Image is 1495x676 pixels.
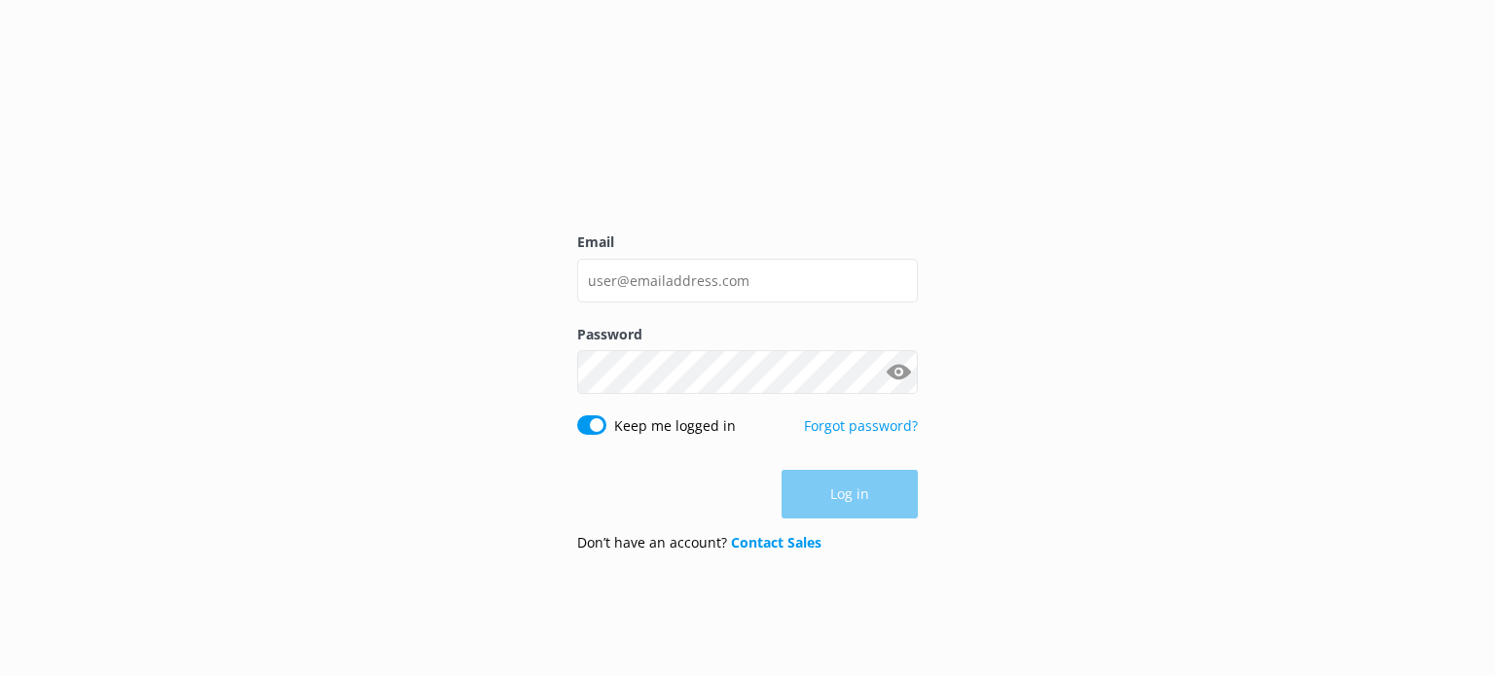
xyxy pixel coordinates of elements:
a: Contact Sales [731,533,821,551]
a: Forgot password? [804,416,918,435]
input: user@emailaddress.com [577,259,918,302]
p: Don’t have an account? [577,532,821,553]
label: Password [577,324,918,345]
label: Keep me logged in [614,415,736,437]
button: Show password [879,353,918,392]
label: Email [577,231,918,253]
